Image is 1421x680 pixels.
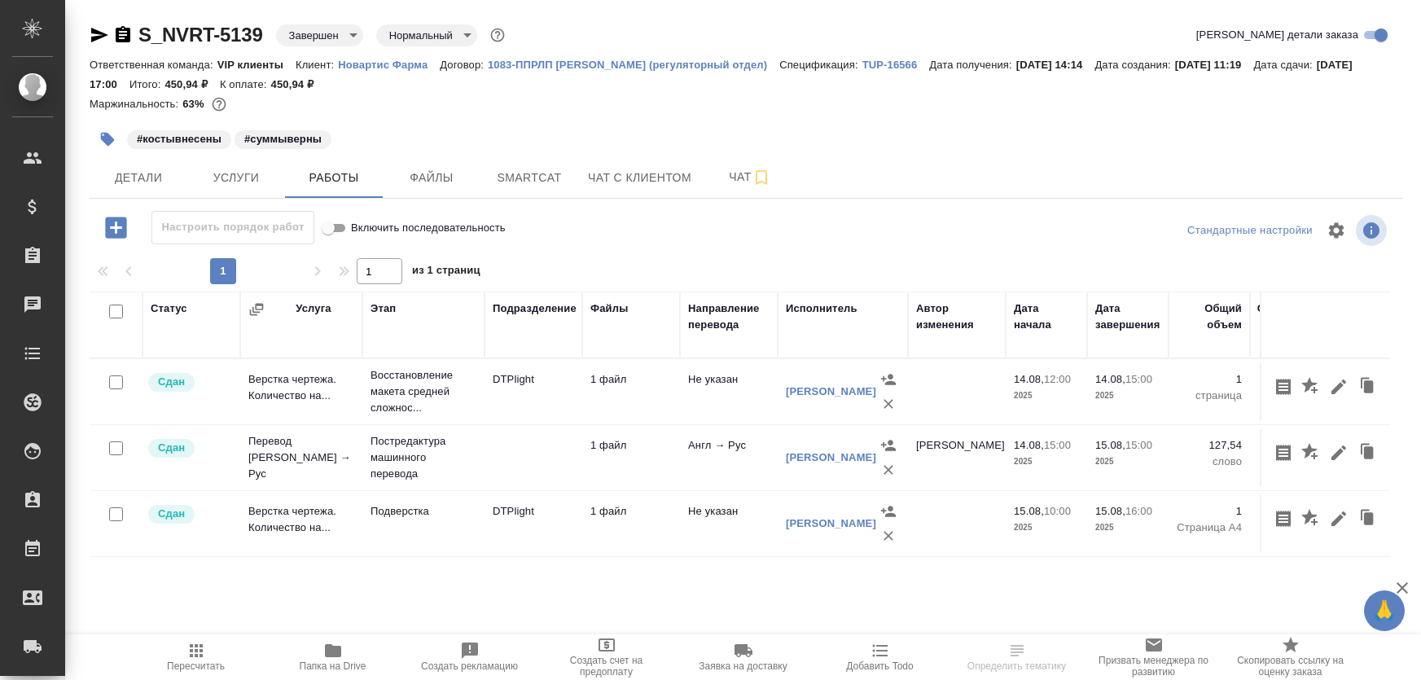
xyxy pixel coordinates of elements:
[862,57,930,71] a: TUP-16566
[1232,655,1349,678] span: Скопировать ссылку на оценку заказа
[1258,503,1340,520] p: 1
[862,59,930,71] p: TUP-16566
[485,363,582,420] td: DTPlight
[1257,301,1340,333] div: Оплачиваемый объем
[208,94,230,115] button: 139.13 RUB;
[876,524,901,548] button: Удалить
[128,634,265,680] button: Пересчитать
[846,660,913,672] span: Добавить Todo
[1196,27,1358,43] span: [PERSON_NAME] детали заказа
[590,371,672,388] p: 1 файл
[493,301,577,317] div: Подразделение
[1044,373,1071,385] p: 12:00
[1177,503,1242,520] p: 1
[488,57,779,71] a: 1083-ППРЛП [PERSON_NAME] (регуляторный отдел)
[240,363,362,420] td: Верстка чертежа. Количество на...
[240,495,362,552] td: Верстка чертежа. Количество на...
[1371,594,1398,628] span: 🙏
[1177,437,1242,454] p: 127,54
[1356,215,1390,246] span: Посмотреть информацию
[680,363,778,420] td: Не указан
[158,506,185,522] p: Сдан
[908,429,1006,486] td: [PERSON_NAME]
[1258,371,1340,388] p: 1
[421,660,518,672] span: Создать рекламацию
[1258,437,1340,454] p: 127,54
[371,367,476,416] p: Восстановление макета средней сложнос...
[490,168,568,188] span: Smartcat
[1125,439,1152,451] p: 15:00
[1095,454,1160,470] p: 2025
[1014,388,1079,404] p: 2025
[786,517,876,529] a: [PERSON_NAME]
[412,261,480,284] span: из 1 страниц
[779,59,862,71] p: Спецификация:
[876,367,901,392] button: Назначить
[967,660,1066,672] span: Определить тематику
[1177,454,1242,470] p: слово
[295,168,373,188] span: Работы
[916,301,998,333] div: Автор изменения
[217,59,296,71] p: VIP клиенты
[90,25,109,45] button: Скопировать ссылку для ЯМессенджера
[296,59,338,71] p: Клиент:
[812,634,949,680] button: Добавить Todo
[1014,301,1079,333] div: Дата начала
[688,301,770,333] div: Направление перевода
[1222,634,1359,680] button: Скопировать ссылку на оценку заказа
[1253,59,1316,71] p: Дата сдачи:
[588,168,691,188] span: Чат с клиентом
[1044,505,1071,517] p: 10:00
[371,433,476,482] p: Постредактура машинного перевода
[248,301,265,318] button: Сгруппировать
[338,59,440,71] p: Новартис Фарма
[1014,373,1044,385] p: 14.08,
[1016,59,1095,71] p: [DATE] 14:14
[876,499,901,524] button: Назначить
[1085,634,1222,680] button: Призвать менеджера по развитию
[1384,371,1411,402] button: Удалить
[1014,505,1044,517] p: 15.08,
[1384,437,1411,468] button: Удалить
[182,98,208,110] p: 63%
[147,371,232,393] div: Менеджер проверил работу исполнителя, передает ее на следующий этап
[99,168,178,188] span: Детали
[876,458,901,482] button: Удалить
[164,78,220,90] p: 450,94 ₽
[125,131,233,145] span: костывнесены
[167,660,225,672] span: Пересчитать
[158,374,185,390] p: Сдан
[1270,437,1297,468] button: Скопировать мини-бриф
[876,392,901,416] button: Удалить
[876,433,901,458] button: Назначить
[113,25,133,45] button: Скопировать ссылку
[1125,505,1152,517] p: 16:00
[1095,388,1160,404] p: 2025
[300,660,366,672] span: Папка на Drive
[485,495,582,552] td: DTPlight
[138,24,263,46] a: S_NVRT-5139
[90,121,125,157] button: Добавить тэг
[151,301,187,317] div: Статус
[1317,211,1356,250] span: Настроить таблицу
[1183,218,1317,243] div: split button
[296,301,331,317] div: Услуга
[680,495,778,552] td: Не указан
[786,301,857,317] div: Исполнитель
[1095,505,1125,517] p: 15.08,
[276,24,363,46] div: Завершен
[1095,655,1213,678] span: Призвать менеджера по развитию
[440,59,488,71] p: Договор:
[1177,388,1242,404] p: страница
[1258,388,1340,404] p: страница
[1095,373,1125,385] p: 14.08,
[271,78,327,90] p: 450,94 ₽
[1270,503,1297,534] button: Скопировать мини-бриф
[1014,454,1079,470] p: 2025
[401,634,538,680] button: Создать рекламацию
[233,131,333,145] span: суммыверны
[1095,520,1160,536] p: 2025
[197,168,275,188] span: Услуги
[488,59,779,71] p: 1083-ППРЛП [PERSON_NAME] (регуляторный отдел)
[1384,503,1411,534] button: Удалить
